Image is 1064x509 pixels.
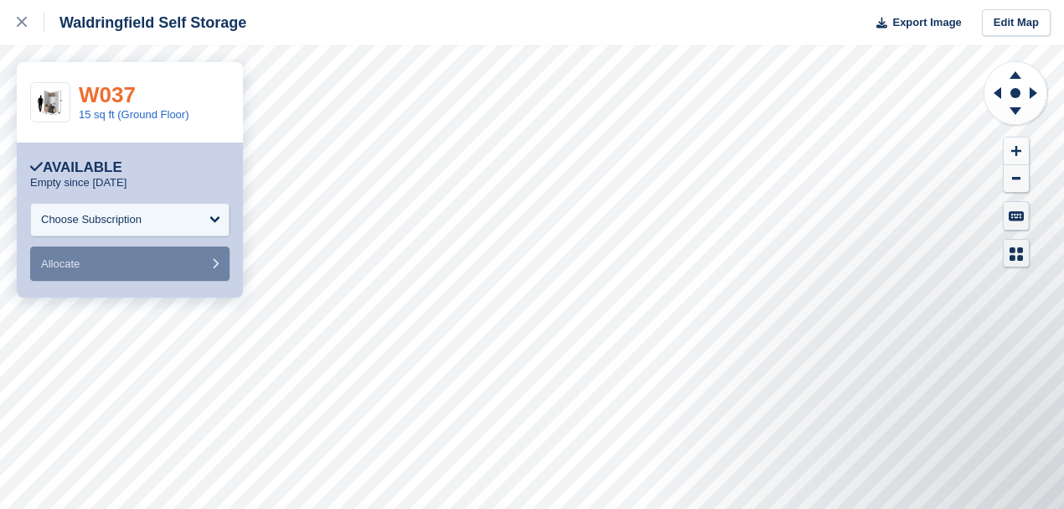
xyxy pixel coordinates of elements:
[79,82,136,107] a: W037
[30,159,122,176] div: Available
[982,9,1051,37] a: Edit Map
[79,108,189,121] a: 15 sq ft (Ground Floor)
[1004,202,1029,230] button: Keyboard Shortcuts
[30,247,230,281] button: Allocate
[1004,165,1029,193] button: Zoom Out
[41,211,142,228] div: Choose Subscription
[41,257,80,270] span: Allocate
[1004,240,1029,267] button: Map Legend
[892,14,961,31] span: Export Image
[30,176,127,190] p: Empty since [DATE]
[866,9,962,37] button: Export Image
[44,13,246,33] div: Waldringfield Self Storage
[31,88,70,117] img: 15-sqft-unit%20(7).jpg
[1004,138,1029,165] button: Zoom In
